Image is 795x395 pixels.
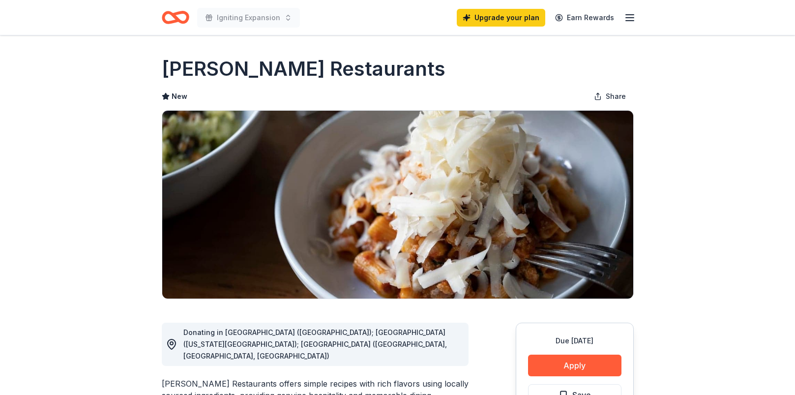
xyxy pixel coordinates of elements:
button: Igniting Expansion [197,8,300,28]
h1: [PERSON_NAME] Restaurants [162,55,445,83]
span: Igniting Expansion [217,12,280,24]
button: Share [586,87,634,106]
img: Image for Ethan Stowell Restaurants [162,111,633,299]
a: Home [162,6,189,29]
button: Apply [528,355,621,376]
span: Share [606,91,626,102]
a: Upgrade your plan [457,9,545,27]
span: Donating in [GEOGRAPHIC_DATA] ([GEOGRAPHIC_DATA]); [GEOGRAPHIC_DATA] ([US_STATE][GEOGRAPHIC_DATA]... [183,328,447,360]
span: New [172,91,187,102]
div: Due [DATE] [528,335,621,347]
a: Earn Rewards [549,9,620,27]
